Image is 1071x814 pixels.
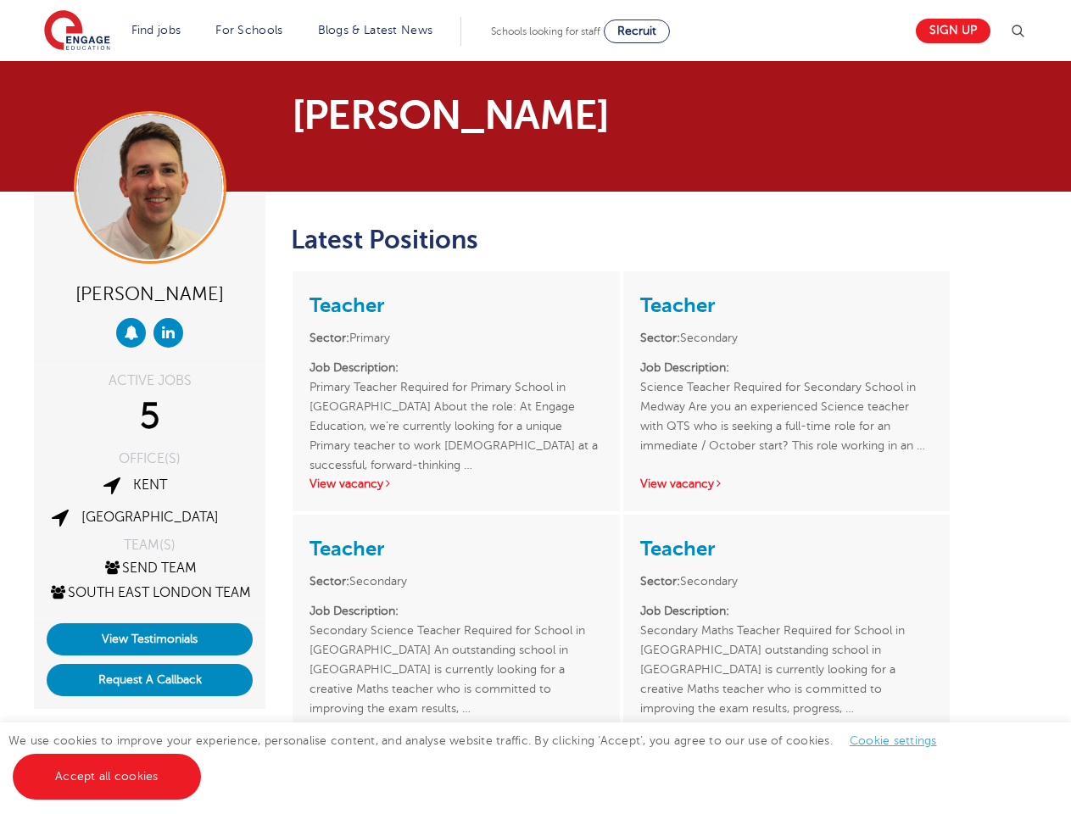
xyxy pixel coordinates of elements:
[617,25,656,37] span: Recruit
[133,477,167,493] a: Kent
[318,24,433,36] a: Blogs & Latest News
[47,538,253,552] div: TEAM(S)
[604,20,670,43] a: Recruit
[44,10,110,53] img: Engage Education
[640,537,715,560] a: Teacher
[640,332,680,344] strong: Sector:
[81,510,219,525] a: [GEOGRAPHIC_DATA]
[640,358,933,455] p: Science Teacher Required for Secondary School in Medway Are you an experienced Science teacher wi...
[640,293,715,317] a: Teacher
[131,24,181,36] a: Find jobs
[8,734,954,783] span: We use cookies to improve your experience, personalise content, and analyse website traffic. By c...
[47,396,253,438] div: 5
[310,358,602,455] p: Primary Teacher Required for Primary School in [GEOGRAPHIC_DATA] About the role: At Engage Educat...
[103,560,197,576] a: SEND Team
[640,328,933,348] li: Secondary
[310,328,602,348] li: Primary
[310,293,384,317] a: Teacher
[215,24,282,36] a: For Schools
[916,19,990,43] a: Sign up
[640,601,933,699] p: Secondary Maths Teacher Required for School in [GEOGRAPHIC_DATA] outstanding school in [GEOGRAPHI...
[850,734,937,747] a: Cookie settings
[310,537,384,560] a: Teacher
[47,664,253,696] button: Request A Callback
[310,571,602,591] li: Secondary
[491,25,600,37] span: Schools looking for staff
[292,95,694,136] h1: [PERSON_NAME]
[48,585,251,600] a: South East London Team
[47,374,253,387] div: ACTIVE JOBS
[310,332,349,344] strong: Sector:
[310,477,393,490] a: View vacancy
[640,575,680,588] strong: Sector:
[310,361,399,374] strong: Job Description:
[310,605,399,617] strong: Job Description:
[640,571,933,591] li: Secondary
[640,361,729,374] strong: Job Description:
[640,477,723,490] a: View vacancy
[13,754,201,800] a: Accept all cookies
[640,605,729,617] strong: Job Description:
[47,276,253,309] div: [PERSON_NAME]
[291,226,951,254] h2: Latest Positions
[310,601,602,699] p: Secondary Science Teacher Required for School in [GEOGRAPHIC_DATA] An outstanding school in [GEOG...
[310,575,349,588] strong: Sector:
[47,452,253,466] div: OFFICE(S)
[47,623,253,655] a: View Testimonials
